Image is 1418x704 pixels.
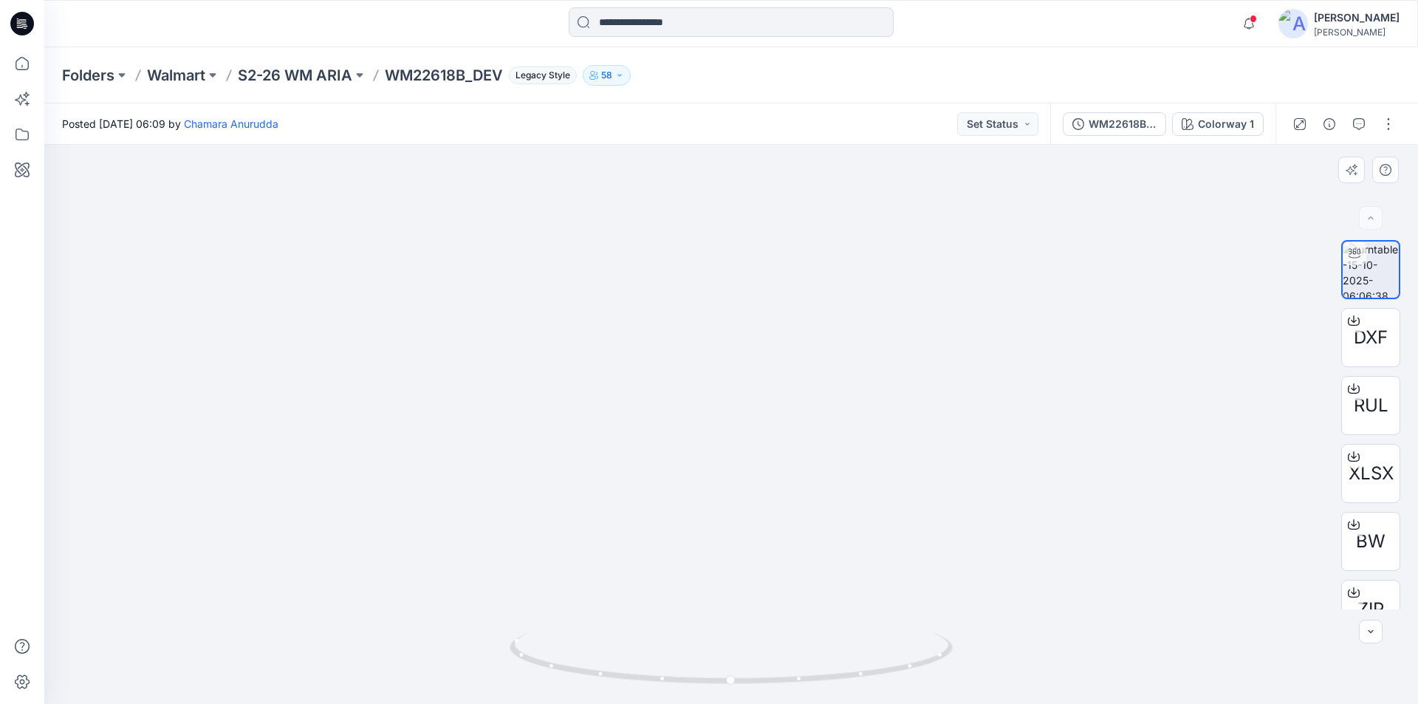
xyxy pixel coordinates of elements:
[1343,242,1399,298] img: turntable-15-10-2025-06:06:38
[1089,116,1157,132] div: WM22618B_DEV
[385,65,503,86] p: WM22618B_DEV
[1354,392,1388,419] span: RUL
[184,117,278,130] a: Chamara Anurudda
[1314,27,1400,38] div: [PERSON_NAME]
[147,65,205,86] a: Walmart
[503,65,577,86] button: Legacy Style
[62,116,278,131] span: Posted [DATE] 06:09 by
[1349,460,1394,487] span: XLSX
[1198,116,1254,132] div: Colorway 1
[1354,324,1388,351] span: DXF
[62,65,114,86] a: Folders
[1356,528,1386,555] span: BW
[1318,112,1341,136] button: Details
[509,66,577,84] span: Legacy Style
[1314,9,1400,27] div: [PERSON_NAME]
[1278,9,1308,38] img: avatar
[583,65,631,86] button: 58
[1172,112,1264,136] button: Colorway 1
[238,65,352,86] a: S2-26 WM ARIA
[1357,596,1384,623] span: ZIP
[1063,112,1166,136] button: WM22618B_DEV
[601,67,612,83] p: 58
